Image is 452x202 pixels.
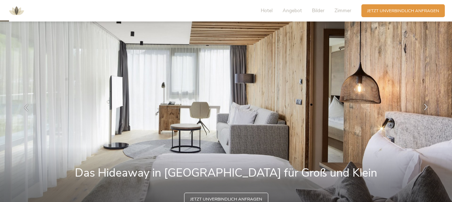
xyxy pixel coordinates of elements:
[312,7,324,14] span: Bilder
[367,8,439,14] span: Jetzt unverbindlich anfragen
[283,7,302,14] span: Angebot
[6,9,27,13] a: AMONTI & LUNARIS Wellnessresort
[335,7,351,14] span: Zimmer
[261,7,273,14] span: Hotel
